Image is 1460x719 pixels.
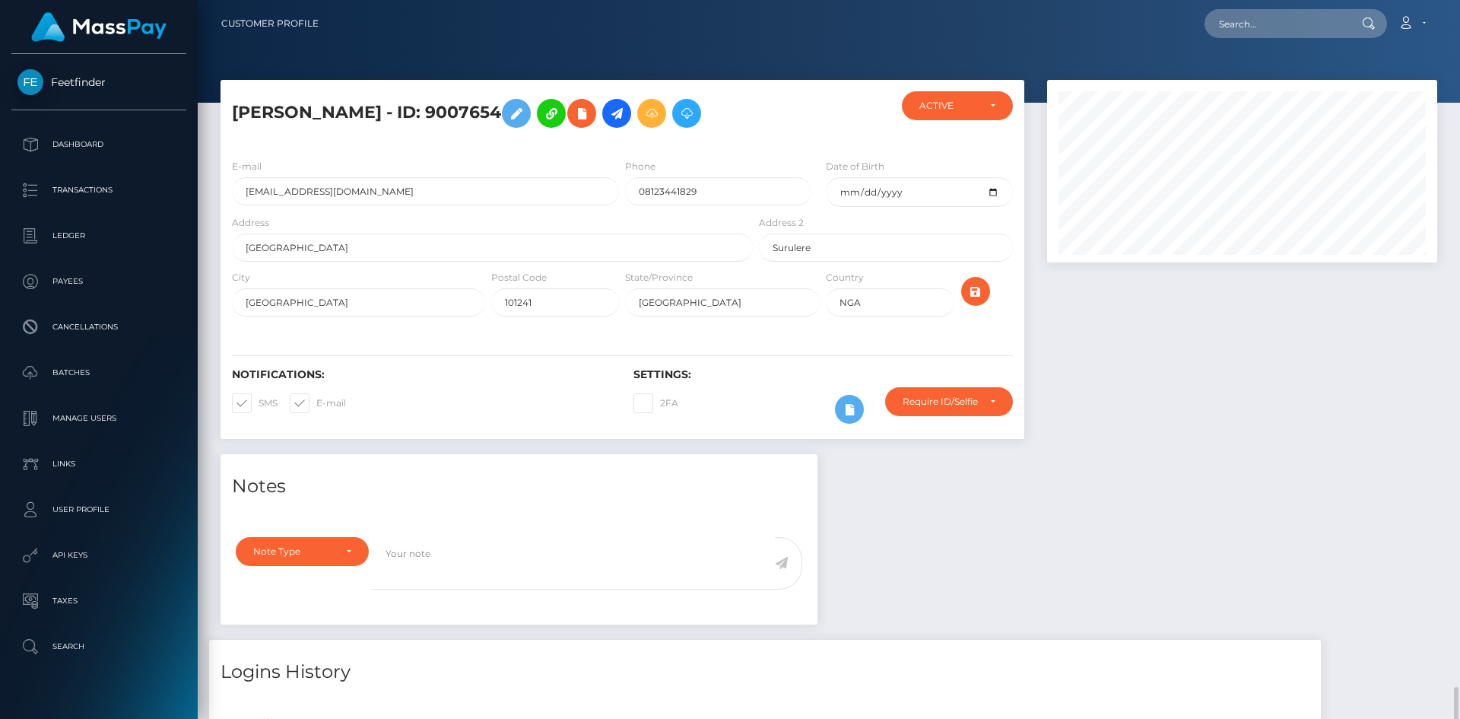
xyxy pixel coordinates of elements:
button: Note Type [236,537,369,566]
a: API Keys [11,536,186,574]
a: Customer Profile [221,8,319,40]
a: Payees [11,262,186,301]
a: Links [11,445,186,483]
a: Ledger [11,217,186,255]
h4: Logins History [221,659,1309,686]
a: Transactions [11,171,186,209]
a: Batches [11,354,186,392]
label: 2FA [633,393,678,413]
a: Taxes [11,582,186,620]
label: Postal Code [491,271,547,285]
button: Require ID/Selfie Verification [885,387,1013,416]
a: Dashboard [11,126,186,164]
p: API Keys [17,544,180,567]
p: Taxes [17,590,180,612]
label: Date of Birth [826,160,884,173]
p: Manage Users [17,407,180,430]
p: Ledger [17,224,180,247]
p: Transactions [17,179,180,202]
div: Require ID/Selfie Verification [903,396,978,408]
button: ACTIVE [902,91,1013,120]
a: Manage Users [11,399,186,437]
p: User Profile [17,498,180,521]
p: Links [17,453,180,476]
a: User Profile [11,491,186,529]
a: Cancellations [11,308,186,346]
h6: Settings: [633,368,1012,381]
div: ACTIVE [919,100,978,112]
label: State/Province [625,271,693,285]
label: SMS [232,393,278,413]
p: Cancellations [17,316,180,339]
label: City [232,271,250,285]
p: Search [17,635,180,658]
p: Batches [17,361,180,384]
img: MassPay Logo [31,12,167,42]
p: Payees [17,270,180,293]
label: Phone [625,160,655,173]
input: Search... [1204,9,1347,38]
a: Search [11,628,186,666]
label: Address [232,216,269,230]
p: Dashboard [17,133,180,156]
img: Feetfinder [17,69,43,95]
span: Feetfinder [11,75,186,89]
label: E-mail [232,160,262,173]
div: Note Type [253,546,334,558]
label: E-mail [290,393,346,413]
h5: [PERSON_NAME] - ID: 9007654 [232,91,744,135]
label: Country [826,271,864,285]
label: Address 2 [759,216,804,230]
h4: Notes [232,473,806,500]
a: Initiate Payout [602,99,631,128]
h6: Notifications: [232,368,611,381]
